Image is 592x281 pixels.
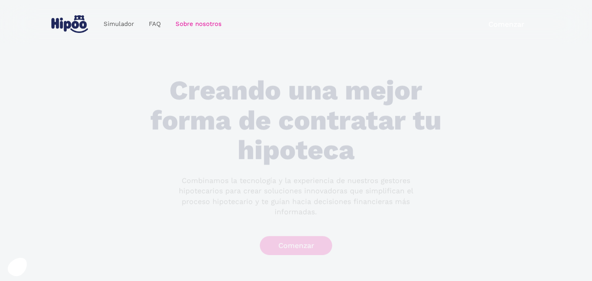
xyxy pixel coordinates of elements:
[168,16,229,32] a: Sobre nosotros
[141,16,168,32] a: FAQ
[164,176,428,218] p: Combinamos la tecnología y la experiencia de nuestros gestores hipotecarios para crear soluciones...
[49,12,90,36] a: home
[470,14,543,34] a: Comenzar
[260,236,333,255] a: Comenzar
[96,16,141,32] a: Simulador
[140,76,452,165] h1: Creando una mejor forma de contratar tu hipoteca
